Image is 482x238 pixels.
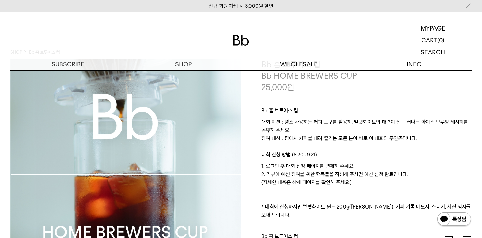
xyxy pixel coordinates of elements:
[437,34,444,46] p: (0)
[261,106,472,118] p: Bb 홈 브루어스 컵
[261,151,472,162] p: 대회 신청 방법 (8.30~9.21)
[421,46,445,58] p: SEARCH
[209,3,273,9] a: 신규 회원 가입 시 3,000원 할인
[437,212,472,228] img: 카카오톡 채널 1:1 채팅 버튼
[394,22,472,34] a: MYPAGE
[261,162,472,219] p: 1. 로그인 후 대회 신청 페이지를 결제해 주세요. 2. 리뷰에 예선 참여를 위한 항목들을 작성해 주시면 예선 신청 완료입니다. (자세한 내용은 상세 페이지를 확인해 주세요....
[233,35,249,46] img: 로고
[261,82,294,93] p: 25,000
[126,58,241,70] a: SHOP
[421,22,445,34] p: MYPAGE
[421,34,437,46] p: CART
[261,70,472,82] p: Bb HOME BREWERS CUP
[261,118,472,151] p: 대회 미션 : 평소 사용하는 커피 도구를 활용해, 벨벳화이트의 매력이 잘 드러나는 아이스 브루잉 레시피를 공유해 주세요. 참여 대상 : 집에서 커피를 내려 즐기는 모든 분이 ...
[241,58,356,70] p: WHOLESALE
[356,58,472,70] p: INFO
[10,58,126,70] a: SUBSCRIBE
[287,82,294,92] span: 원
[394,34,472,46] a: CART (0)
